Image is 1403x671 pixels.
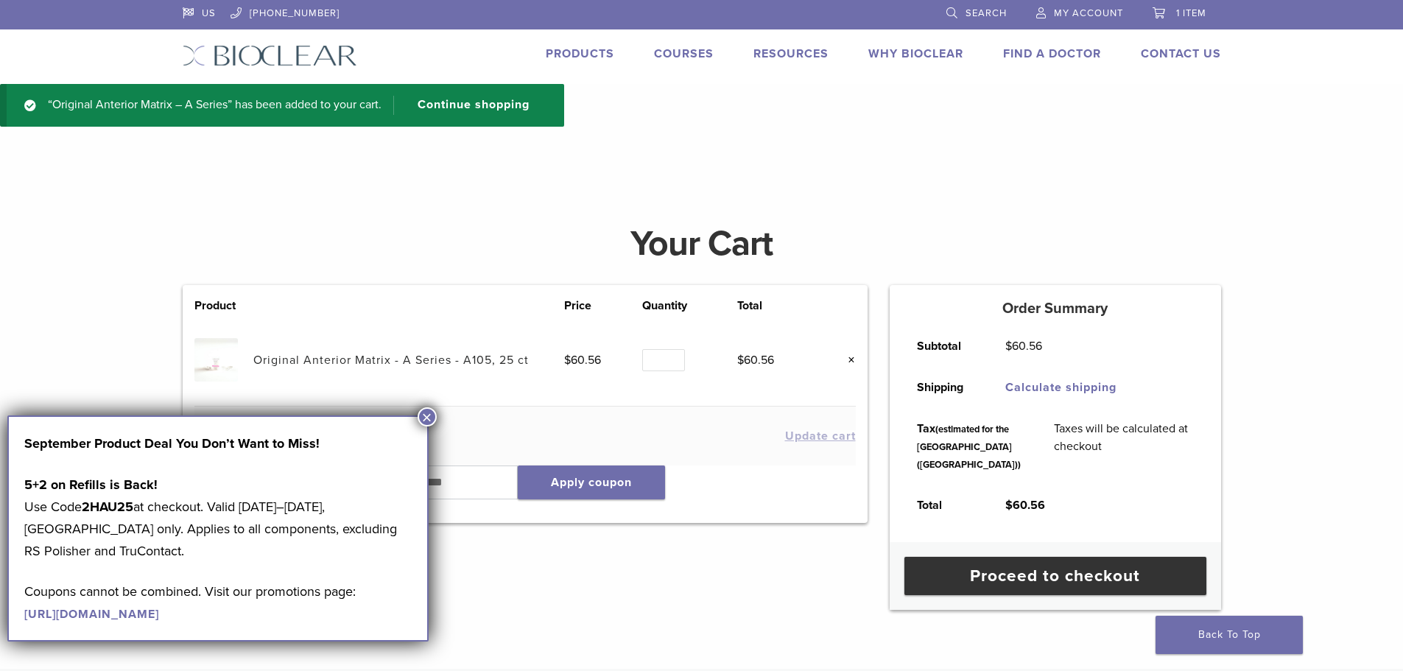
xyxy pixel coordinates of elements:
span: $ [737,353,744,368]
strong: September Product Deal You Don’t Want to Miss! [24,435,320,452]
h5: Order Summary [890,300,1221,317]
a: Proceed to checkout [904,557,1206,595]
th: Shipping [901,367,989,408]
td: Taxes will be calculated at checkout [1038,408,1210,485]
a: Courses [654,46,714,61]
th: Total [737,297,815,315]
bdi: 60.56 [737,353,774,368]
a: Resources [753,46,829,61]
span: $ [1005,498,1013,513]
bdi: 60.56 [564,353,601,368]
button: Update cart [785,430,856,442]
h1: Your Cart [172,226,1232,261]
span: My Account [1054,7,1123,19]
strong: 5+2 on Refills is Back! [24,477,158,493]
p: Use Code at checkout. Valid [DATE]–[DATE], [GEOGRAPHIC_DATA] only. Applies to all components, exc... [24,474,412,562]
th: Product [194,297,253,315]
a: Original Anterior Matrix - A Series - A105, 25 ct [253,353,529,368]
a: Why Bioclear [868,46,963,61]
bdi: 60.56 [1005,498,1045,513]
button: Apply coupon [518,466,665,499]
a: Continue shopping [393,96,541,115]
a: Contact Us [1141,46,1221,61]
small: (estimated for the [GEOGRAPHIC_DATA] ([GEOGRAPHIC_DATA])) [917,424,1021,471]
th: Subtotal [901,326,989,367]
span: $ [1005,339,1012,354]
span: Search [966,7,1007,19]
p: Coupons cannot be combined. Visit our promotions page: [24,580,412,625]
a: Find A Doctor [1003,46,1101,61]
strong: 2HAU25 [82,499,133,515]
a: Remove this item [837,351,856,370]
th: Tax [901,408,1038,485]
th: Total [901,485,989,526]
a: Products [546,46,614,61]
img: Bioclear [183,45,357,66]
th: Price [564,297,642,315]
a: [URL][DOMAIN_NAME] [24,607,159,622]
a: Back To Top [1156,616,1303,654]
span: $ [564,353,571,368]
img: Original Anterior Matrix - A Series - A105, 25 ct [194,338,238,382]
span: 1 item [1176,7,1206,19]
bdi: 60.56 [1005,339,1042,354]
a: Calculate shipping [1005,380,1117,395]
button: Close [418,407,437,426]
th: Quantity [642,297,737,315]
